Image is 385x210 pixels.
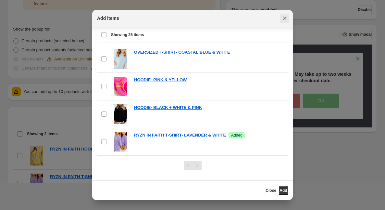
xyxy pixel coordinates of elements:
[266,186,276,195] button: Close
[279,188,287,193] span: Add
[111,32,144,37] span: Showing 25 items
[231,133,242,138] span: Added
[134,77,187,83] a: HOODIE- PINK & YELLOW
[134,104,202,111] a: HOODIE- BLACK + WHITE & PINK
[134,132,226,138] a: RYZN IN FAITH T-SHIRT- LAVENDER & WHITE
[266,188,276,193] span: Close
[280,14,289,23] button: Close
[184,161,202,170] nav: Pagination
[279,186,288,195] button: Add
[134,49,230,56] a: OVERSIZED T-SHIRT- COASTAL BLUE & WHITE
[97,15,119,21] h2: Add items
